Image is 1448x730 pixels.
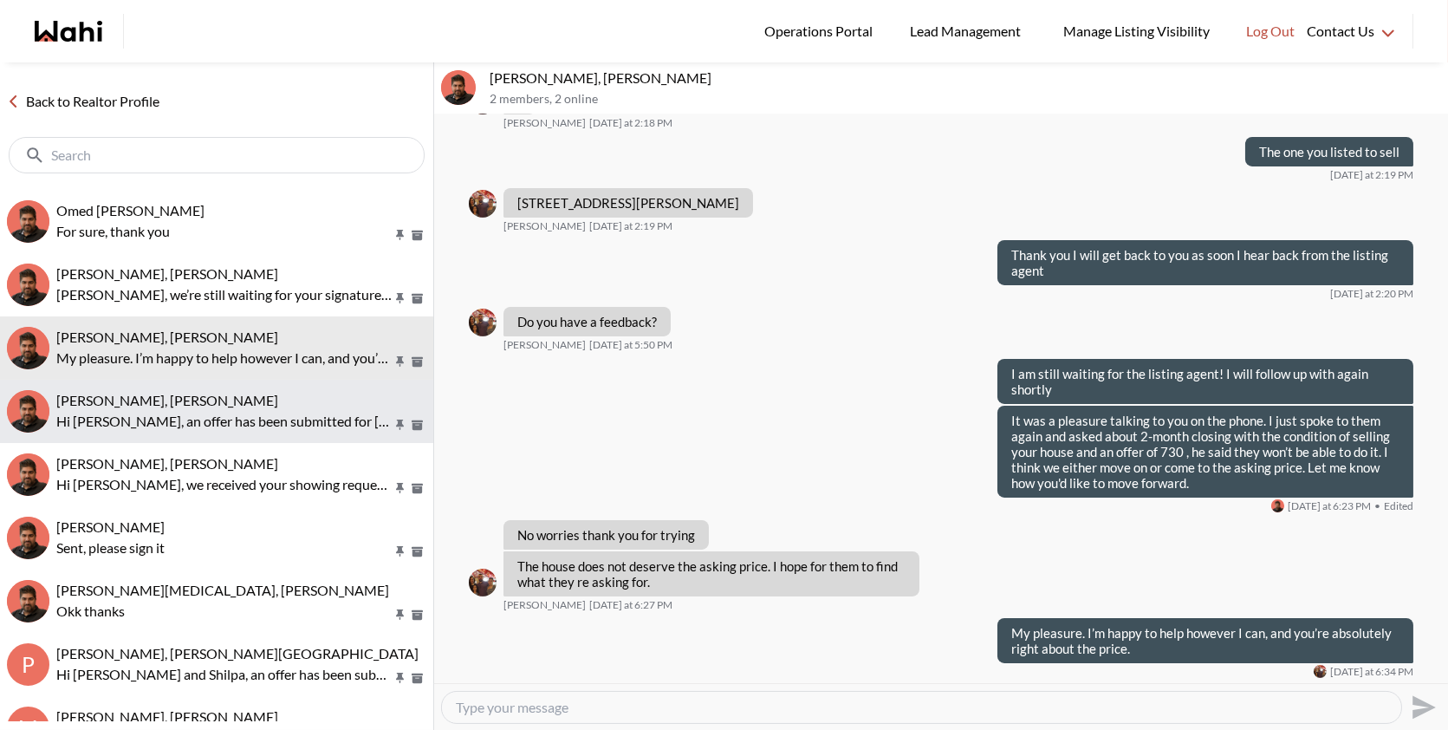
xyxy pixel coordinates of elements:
[7,580,49,622] div: Habon Muse, Faraz
[764,20,879,42] span: Operations Portal
[393,544,408,559] button: Pin
[1011,413,1399,491] p: It was a pleasure talking to you on the phone. I just spoke to them again and asked about 2-month...
[7,517,49,559] img: l
[1246,20,1295,42] span: Log Out
[1271,499,1284,512] img: F
[469,190,497,218] img: O
[408,418,426,433] button: Archive
[56,601,392,622] p: Okk thanks
[393,671,408,686] button: Pin
[503,219,586,233] span: [PERSON_NAME]
[589,219,672,233] time: 2025-10-10T18:19:26.539Z
[1271,499,1284,512] div: Faraz Azam
[7,200,49,243] div: Omed Wahab, Faraz
[1011,247,1399,278] p: Thank you I will get back to you as soon I hear back from the listing agent
[1288,499,1371,513] time: 2025-10-10T22:23:20.078Z
[56,645,419,662] span: [PERSON_NAME], [PERSON_NAME][GEOGRAPHIC_DATA]
[393,481,408,496] button: Pin
[56,411,392,432] p: Hi [PERSON_NAME], an offer has been submitted for [STREET_ADDRESS][PERSON_NAME]. If you’re still ...
[7,264,49,306] img: S
[51,147,386,164] input: Search
[469,569,497,596] div: Ourayna Zammali
[56,221,392,242] p: For sure, thank you
[469,190,497,218] div: Ourayna Zammali
[408,481,426,496] button: Archive
[56,455,278,472] span: [PERSON_NAME], [PERSON_NAME]
[7,643,49,686] div: P
[408,291,426,306] button: Archive
[56,348,392,368] p: My pleasure. I’m happy to help however I can, and you’re absolutely right about the price.
[393,355,408,369] button: Pin
[7,200,49,243] img: O
[408,671,426,686] button: Archive
[56,708,278,725] span: [PERSON_NAME], [PERSON_NAME]
[7,453,49,496] img: S
[910,20,1027,42] span: Lead Management
[408,355,426,369] button: Archive
[56,518,165,535] span: [PERSON_NAME]
[7,264,49,306] div: Souhel Bally, Faraz
[503,338,586,352] span: [PERSON_NAME]
[7,327,49,369] img: O
[56,265,278,282] span: [PERSON_NAME], [PERSON_NAME]
[56,284,392,305] p: [PERSON_NAME], we’re still waiting for your signature on the Co-Representation Agreement. Please ...
[56,329,278,345] span: [PERSON_NAME], [PERSON_NAME]
[503,116,586,130] span: [PERSON_NAME]
[441,70,476,105] div: Ourayna Zammali, Faraz
[393,291,408,306] button: Pin
[7,390,49,433] div: Mayada Tarabay, Faraz
[56,582,389,598] span: [PERSON_NAME][MEDICAL_DATA], [PERSON_NAME]
[503,598,586,612] span: [PERSON_NAME]
[56,538,392,558] p: Sent, please sign it
[393,418,408,433] button: Pin
[7,327,49,369] div: Ourayna Zammali, Faraz
[1330,168,1413,182] time: 2025-10-10T18:19:01.168Z
[1402,688,1441,727] button: Send
[408,608,426,622] button: Archive
[1259,144,1399,160] p: The one you listed to sell
[1330,665,1413,679] time: 2025-10-10T22:34:17.351Z
[393,228,408,243] button: Pin
[393,608,408,622] button: Pin
[1314,665,1327,678] div: Ourayna Zammali
[1058,20,1215,42] span: Manage Listing Visibility
[56,392,278,408] span: [PERSON_NAME], [PERSON_NAME]
[517,558,906,590] p: The house does not deserve the asking price. I hope for them to find what they re asking for.
[469,569,497,596] img: O
[517,195,739,211] p: [STREET_ADDRESS][PERSON_NAME]
[1011,625,1399,656] p: My pleasure. I’m happy to help however I can, and you’re absolutely right about the price.
[589,598,672,612] time: 2025-10-10T22:27:02.705Z
[7,390,49,433] img: M
[7,580,49,622] img: H
[469,309,497,336] div: Ourayna Zammali
[456,699,1387,716] textarea: Type your message
[490,69,1441,87] p: [PERSON_NAME], [PERSON_NAME]
[589,116,672,130] time: 2025-10-10T18:18:30.834Z
[35,21,102,42] a: Wahi homepage
[469,309,497,336] img: O
[1314,665,1327,678] img: O
[517,527,695,543] p: No worries thank you for trying
[56,664,392,685] p: Hi [PERSON_NAME] and Shilpa, an offer has been submitted for [STREET_ADDRESS][PERSON_NAME][PERSON...
[441,70,476,105] img: O
[408,544,426,559] button: Archive
[589,338,672,352] time: 2025-10-10T21:50:11.566Z
[517,314,657,329] p: Do you have a feedback?
[408,228,426,243] button: Archive
[7,453,49,496] div: Scott Seiling, Faraz
[1330,287,1413,301] time: 2025-10-10T18:20:23.470Z
[7,517,49,559] div: liuhong chen, Faraz
[56,202,205,218] span: Omed [PERSON_NAME]
[1374,499,1413,513] span: Edited
[56,474,392,495] p: Hi [PERSON_NAME], we received your showing requests - exciting 🎉 . We will be in touch shortly.
[1011,366,1399,397] p: I am still waiting for the listing agent! I will follow up with again shortly
[490,92,1441,107] p: 2 members , 2 online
